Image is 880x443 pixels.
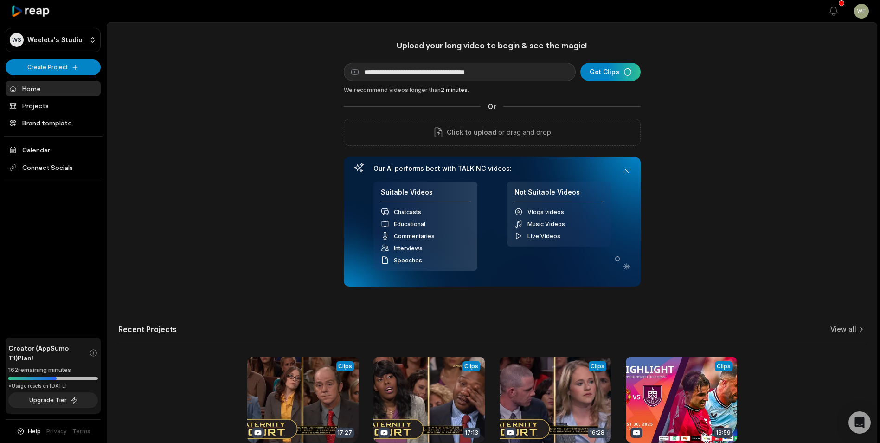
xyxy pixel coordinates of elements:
[381,188,470,202] h4: Suitable Videos
[6,142,101,157] a: Calendar
[6,115,101,130] a: Brand template
[481,102,503,111] span: Or
[6,159,101,176] span: Connect Socials
[394,221,425,228] span: Educational
[394,245,423,252] span: Interviews
[8,392,98,408] button: Upgrade Tier
[27,36,83,44] p: Weelets's Studio
[118,325,177,334] h2: Recent Projects
[496,127,551,138] p: or drag and drop
[16,427,41,436] button: Help
[6,59,101,75] button: Create Project
[394,257,422,264] span: Speeches
[830,325,856,334] a: View all
[8,365,98,375] div: 162 remaining minutes
[8,383,98,390] div: *Usage resets on [DATE]
[527,208,564,215] span: Vlogs videos
[46,427,67,436] a: Privacy
[394,208,421,215] span: Chatcasts
[344,86,641,94] div: We recommend videos longer than .
[72,427,90,436] a: Terms
[28,427,41,436] span: Help
[447,127,496,138] span: Click to upload
[441,86,468,93] span: 2 minutes
[394,233,435,240] span: Commentaries
[527,221,565,228] span: Music Videos
[580,63,641,81] button: Get Clips
[373,164,611,173] h3: Our AI performs best with TALKING videos:
[848,411,871,434] div: Open Intercom Messenger
[344,40,641,51] h1: Upload your long video to begin & see the magic!
[6,81,101,96] a: Home
[514,188,604,202] h4: Not Suitable Videos
[6,98,101,113] a: Projects
[527,233,560,240] span: Live Videos
[10,33,24,47] div: WS
[8,343,89,363] span: Creator (AppSumo T1) Plan!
